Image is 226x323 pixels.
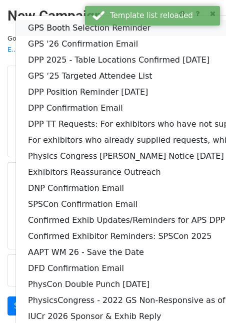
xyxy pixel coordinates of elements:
small: Google Sheet: [7,35,141,54]
h2: New Campaign [7,8,218,25]
a: Send [7,296,40,315]
div: Template list reloaded [110,10,216,22]
iframe: Chat Widget [176,275,226,323]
